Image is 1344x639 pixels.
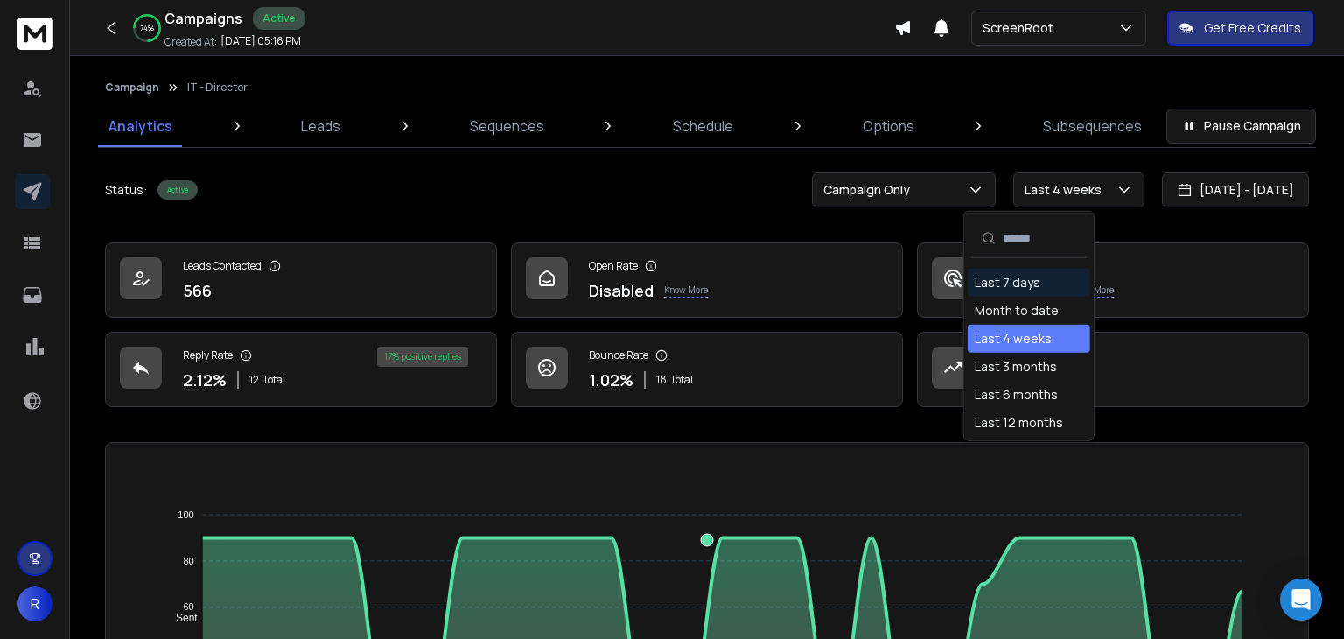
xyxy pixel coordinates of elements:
p: Leads Contacted [183,259,262,273]
a: Analytics [98,105,183,147]
a: Leads Contacted566 [105,242,497,318]
p: Analytics [108,116,172,137]
div: Last 7 days [975,274,1040,291]
button: R [17,586,52,621]
p: Bounce Rate [589,348,648,362]
p: Campaign Only [823,181,917,199]
span: 12 [249,373,259,387]
a: Schedule [662,105,744,147]
a: Click RateDisabledKnow More [917,242,1309,318]
span: Total [262,373,285,387]
tspan: 60 [183,602,193,613]
a: Opportunities2$200 [917,332,1309,407]
p: Know More [664,284,708,298]
tspan: 80 [183,556,193,566]
p: Status: [105,181,147,199]
a: Sequences [459,105,555,147]
p: Last 4 weeks [1025,181,1109,199]
p: 566 [183,278,212,303]
a: Reply Rate2.12%12Total17% positive replies [105,332,497,407]
p: Created At: [164,35,217,49]
p: Open Rate [589,259,638,273]
div: Month to date [975,302,1059,319]
span: Sent [163,612,198,624]
button: [DATE] - [DATE] [1162,172,1309,207]
button: Get Free Credits [1167,11,1313,46]
p: 74 % [140,23,154,33]
a: Leads [290,105,351,147]
div: Active [253,7,305,30]
a: Open RateDisabledKnow More [511,242,903,318]
p: 1.02 % [589,368,633,392]
h1: Campaigns [164,8,242,29]
p: 2.12 % [183,368,227,392]
button: Campaign [105,81,159,95]
button: Pause Campaign [1166,109,1316,144]
div: Active [157,180,198,200]
div: Open Intercom Messenger [1280,579,1322,621]
div: 17 % positive replies [377,347,468,367]
a: Bounce Rate1.02%18Total [511,332,903,407]
p: [DATE] 05:16 PM [220,34,301,48]
a: Options [852,105,925,147]
span: 18 [656,373,667,387]
p: Reply Rate [183,348,233,362]
p: Subsequences [1043,116,1142,137]
div: Last 4 weeks [975,330,1052,348]
p: Options [863,116,914,137]
a: Subsequences [1032,105,1152,147]
div: Last 6 months [975,386,1058,404]
div: Last 3 months [975,358,1057,376]
div: Last 12 months [975,414,1063,432]
p: Leads [301,116,340,137]
p: Disabled [589,278,654,303]
p: Get Free Credits [1204,19,1301,37]
p: Schedule [673,116,733,137]
p: ScreenRoot [983,19,1060,37]
tspan: 100 [178,509,193,520]
p: IT - Director [187,81,248,95]
span: Total [670,373,693,387]
p: Sequences [470,116,544,137]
